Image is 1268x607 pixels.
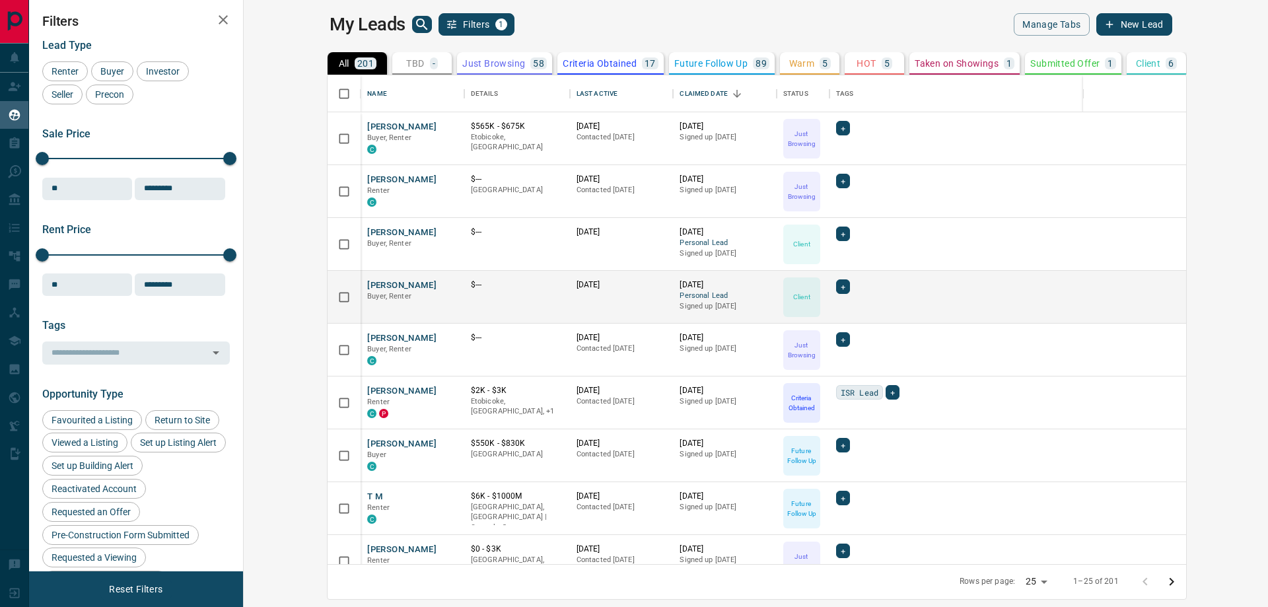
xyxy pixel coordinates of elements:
h1: My Leads [330,14,405,35]
span: Renter [367,186,390,195]
p: $--- [471,279,563,291]
p: Taken on Showings [915,59,999,68]
span: Personal Lead [680,291,770,302]
div: condos.ca [367,462,376,471]
span: Renter [47,66,83,77]
p: [DATE] [680,279,770,291]
button: [PERSON_NAME] [367,121,437,133]
div: condos.ca [367,356,376,365]
p: $--- [471,332,563,343]
span: Renter [367,556,390,565]
p: Future Follow Up [785,446,819,466]
span: Buyer, Renter [367,133,411,142]
span: Lead Type [42,39,92,52]
div: Seller [42,85,83,104]
p: [DATE] [577,279,667,291]
div: Last Active [570,75,674,112]
p: $--- [471,227,563,238]
div: + [836,332,850,347]
span: Requested an Offer [47,507,135,517]
p: Signed up [DATE] [680,449,770,460]
p: Client [1136,59,1160,68]
span: Rent Price [42,223,91,236]
p: Contacted [DATE] [577,502,667,513]
div: + [836,279,850,294]
p: [DATE] [680,332,770,343]
button: [PERSON_NAME] [367,544,437,556]
span: + [841,333,845,346]
div: Precon [86,85,133,104]
p: Future Follow Up [674,59,748,68]
span: Reactivated Account [47,483,141,494]
div: Last Active [577,75,617,112]
p: [DATE] [577,544,667,555]
span: Set up Building Alert [47,460,138,471]
p: Toronto [471,396,563,417]
button: Manage Tabs [1014,13,1089,36]
div: condos.ca [367,197,376,207]
p: [DATE] [577,491,667,502]
div: Name [361,75,464,112]
p: Contacted [DATE] [577,132,667,143]
div: condos.ca [367,145,376,154]
button: Open [207,343,225,362]
div: Status [777,75,829,112]
p: Contacted [DATE] [577,396,667,407]
p: Etobicoke, [GEOGRAPHIC_DATA] [471,132,563,153]
div: Viewed a Listing [42,433,127,452]
div: condos.ca [367,515,376,524]
p: [DATE] [680,491,770,502]
p: Rows per page: [960,576,1015,587]
div: + [886,385,899,400]
p: East York, Toronto [471,502,563,533]
div: + [836,544,850,558]
div: Requested a Viewing [42,548,146,567]
span: Return to Site [150,415,215,425]
span: Viewed a Listing [47,437,123,448]
div: Return to Site [145,410,219,430]
button: [PERSON_NAME] [367,332,437,345]
div: Name [367,75,387,112]
span: Buyer [96,66,129,77]
button: New Lead [1096,13,1172,36]
span: Pre-Construction Form Submitted [47,530,194,540]
span: Precon [90,89,129,100]
p: Signed up [DATE] [680,555,770,565]
span: + [841,544,845,557]
p: [DATE] [680,385,770,396]
button: [PERSON_NAME] [367,438,437,450]
p: Contacted [DATE] [577,449,667,460]
div: 25 [1020,572,1052,591]
p: Contacted [DATE] [577,343,667,354]
div: Details [471,75,498,112]
p: $565K - $675K [471,121,563,132]
span: Renter [367,503,390,512]
p: [GEOGRAPHIC_DATA] [471,449,563,460]
p: 5 [884,59,890,68]
p: Signed up [DATE] [680,185,770,196]
p: [DATE] [577,121,667,132]
p: 58 [533,59,544,68]
span: + [841,122,845,135]
p: TBD [406,59,424,68]
p: Criteria Obtained [785,393,819,413]
div: Details [464,75,570,112]
div: Requested an Offer [42,502,140,522]
p: $--- [471,174,563,185]
span: Buyer, Renter [367,345,411,353]
div: Claimed Date [680,75,728,112]
p: 89 [756,59,767,68]
span: ISR Lead [841,386,878,399]
div: Set up Building Alert [42,456,143,476]
p: [DATE] [680,227,770,238]
p: Just Browsing [785,340,819,360]
div: Favourited a Listing [42,410,142,430]
p: 1–25 of 201 [1073,576,1118,587]
div: Investor [137,61,189,81]
p: Just Browsing [462,59,525,68]
p: HOT [857,59,876,68]
div: Reactivated Account [42,479,146,499]
p: Just Browsing [785,552,819,571]
span: + [841,280,845,293]
p: [DATE] [577,332,667,343]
